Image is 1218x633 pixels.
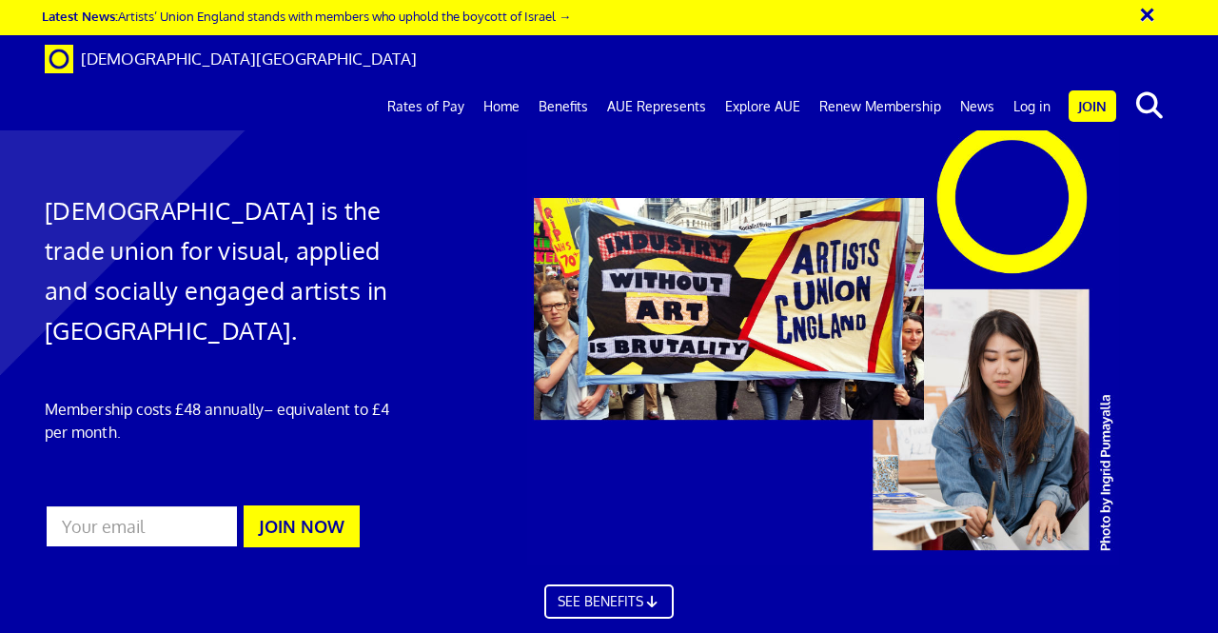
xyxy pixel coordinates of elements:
[474,83,529,130] a: Home
[1004,83,1060,130] a: Log in
[45,190,402,350] h1: [DEMOGRAPHIC_DATA] is the trade union for visual, applied and socially engaged artists in [GEOGRA...
[1120,86,1178,126] button: search
[378,83,474,130] a: Rates of Pay
[544,584,674,619] a: SEE BENEFITS
[45,504,239,548] input: Your email
[244,505,360,547] button: JOIN NOW
[810,83,951,130] a: Renew Membership
[42,8,118,24] strong: Latest News:
[1069,90,1116,122] a: Join
[716,83,810,130] a: Explore AUE
[529,83,598,130] a: Benefits
[951,83,1004,130] a: News
[30,35,431,83] a: Brand [DEMOGRAPHIC_DATA][GEOGRAPHIC_DATA]
[45,398,402,444] p: Membership costs £48 annually – equivalent to £4 per month.
[598,83,716,130] a: AUE Represents
[81,49,417,69] span: [DEMOGRAPHIC_DATA][GEOGRAPHIC_DATA]
[42,8,571,24] a: Latest News:Artists’ Union England stands with members who uphold the boycott of Israel →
